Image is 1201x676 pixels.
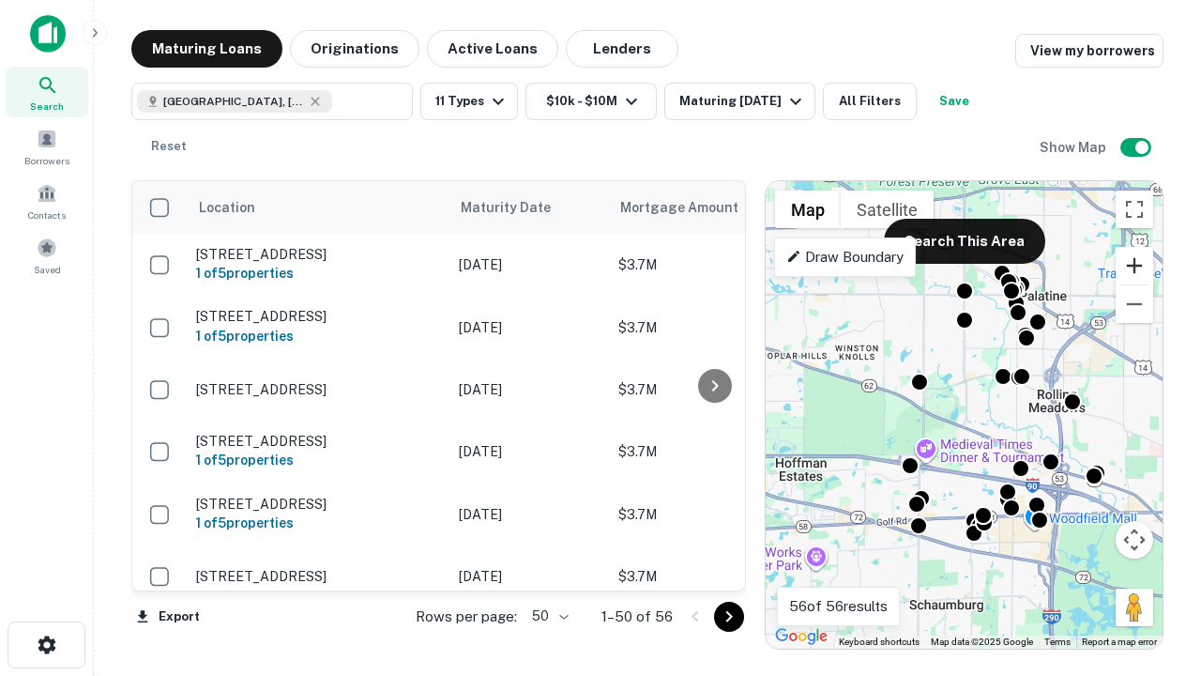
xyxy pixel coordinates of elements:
[884,219,1045,264] button: Search This Area
[1116,247,1153,284] button: Zoom in
[618,254,806,275] p: $3.7M
[459,504,600,525] p: [DATE]
[449,181,609,234] th: Maturity Date
[6,230,88,281] a: Saved
[618,566,806,587] p: $3.7M
[196,433,440,450] p: [STREET_ADDRESS]
[1015,34,1163,68] a: View my borrowers
[714,602,744,632] button: Go to next page
[416,606,517,628] p: Rows per page:
[618,379,806,400] p: $3.7M
[664,83,815,120] button: Maturing [DATE]
[290,30,419,68] button: Originations
[618,441,806,462] p: $3.7M
[618,317,806,338] p: $3.7M
[427,30,558,68] button: Active Loans
[459,566,600,587] p: [DATE]
[187,181,449,234] th: Location
[6,121,88,172] a: Borrowers
[461,196,575,219] span: Maturity Date
[196,246,440,263] p: [STREET_ADDRESS]
[1044,637,1071,647] a: Terms (opens in new tab)
[28,207,66,223] span: Contacts
[196,450,440,470] h6: 1 of 5 properties
[770,624,832,649] a: Open this area in Google Maps (opens a new window)
[620,196,763,219] span: Mortgage Amount
[24,153,69,168] span: Borrowers
[459,379,600,400] p: [DATE]
[823,83,917,120] button: All Filters
[924,83,984,120] button: Save your search to get updates of matches that match your search criteria.
[1116,191,1153,228] button: Toggle fullscreen view
[789,595,888,618] p: 56 of 56 results
[841,191,934,228] button: Show satellite imagery
[196,568,440,585] p: [STREET_ADDRESS]
[196,326,440,346] h6: 1 of 5 properties
[139,128,199,165] button: Reset
[679,90,807,113] div: Maturing [DATE]
[198,196,255,219] span: Location
[30,99,64,114] span: Search
[196,263,440,284] h6: 1 of 5 properties
[1116,589,1153,626] button: Drag Pegman onto the map to open Street View
[601,606,673,628] p: 1–50 of 56
[131,603,205,631] button: Export
[30,15,66,53] img: capitalize-icon.png
[1082,637,1157,647] a: Report a map error
[196,513,440,533] h6: 1 of 5 properties
[6,67,88,117] a: Search
[609,181,815,234] th: Mortgage Amount
[775,191,841,228] button: Show street map
[196,496,440,513] p: [STREET_ADDRESS]
[459,254,600,275] p: [DATE]
[1040,137,1109,158] h6: Show Map
[163,93,304,110] span: [GEOGRAPHIC_DATA], [GEOGRAPHIC_DATA]
[524,603,571,630] div: 50
[459,317,600,338] p: [DATE]
[1116,285,1153,323] button: Zoom out
[931,637,1033,647] span: Map data ©2025 Google
[786,246,904,269] p: Draw Boundary
[196,381,440,398] p: [STREET_ADDRESS]
[525,83,657,120] button: $10k - $10M
[770,624,832,649] img: Google
[6,176,88,226] a: Contacts
[566,30,678,68] button: Lenders
[196,308,440,325] p: [STREET_ADDRESS]
[131,30,282,68] button: Maturing Loans
[420,83,518,120] button: 11 Types
[459,441,600,462] p: [DATE]
[34,262,61,277] span: Saved
[618,504,806,525] p: $3.7M
[839,636,920,649] button: Keyboard shortcuts
[1107,466,1201,556] iframe: Chat Widget
[766,181,1163,649] div: 0 0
